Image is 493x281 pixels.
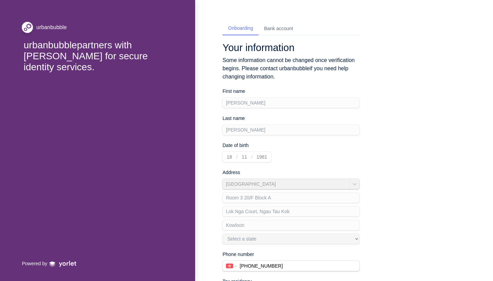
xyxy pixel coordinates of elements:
h1: Your information [223,42,359,53]
p: Last name [223,115,359,122]
p: Address [223,169,359,176]
img: file_lt5znus4cboHl2c7 [22,22,33,33]
p: First name [223,88,359,95]
div: Onboarding [228,25,253,32]
p: Some information cannot be changed once verification begins. Please contact urbanbubble if you ne... [223,56,359,81]
div: urbanbubble [36,24,67,31]
p: Date of birth [223,142,359,149]
div: urbanbubble partners with [PERSON_NAME] for secure identity services. [24,40,173,73]
div: Bank account [264,25,293,32]
input: 07712345678 [236,261,359,271]
p: Phone number [223,251,359,258]
p: Powered by [22,260,47,267]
